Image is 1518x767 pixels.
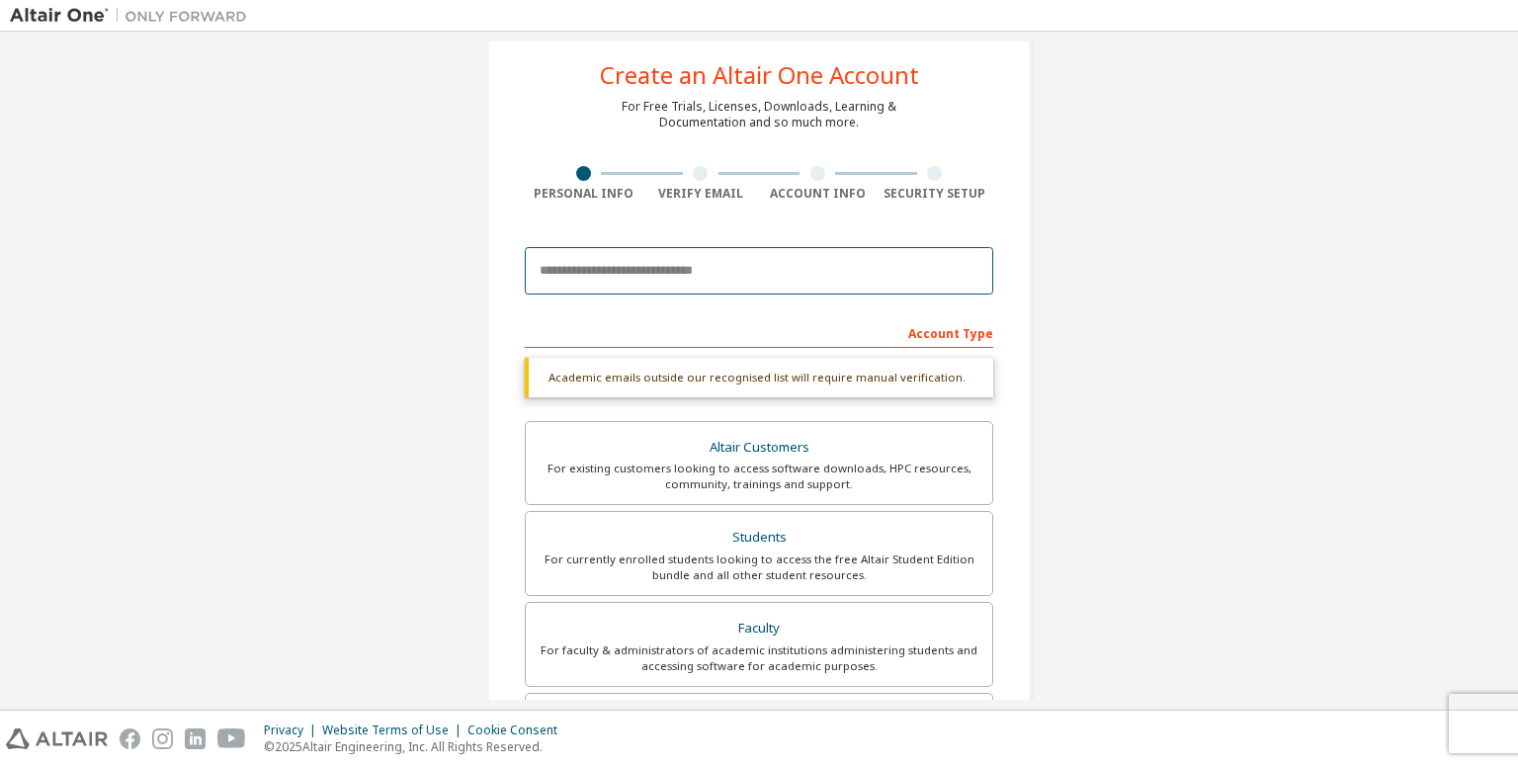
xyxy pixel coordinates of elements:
[538,461,980,492] div: For existing customers looking to access software downloads, HPC resources, community, trainings ...
[759,186,877,202] div: Account Info
[622,99,896,130] div: For Free Trials, Licenses, Downloads, Learning & Documentation and so much more.
[10,6,257,26] img: Altair One
[525,316,993,348] div: Account Type
[642,186,760,202] div: Verify Email
[525,358,993,397] div: Academic emails outside our recognised list will require manual verification.
[877,186,994,202] div: Security Setup
[264,723,322,738] div: Privacy
[600,63,919,87] div: Create an Altair One Account
[322,723,467,738] div: Website Terms of Use
[538,524,980,552] div: Students
[538,434,980,462] div: Altair Customers
[120,728,140,749] img: facebook.svg
[538,642,980,674] div: For faculty & administrators of academic institutions administering students and accessing softwa...
[538,552,980,583] div: For currently enrolled students looking to access the free Altair Student Edition bundle and all ...
[467,723,569,738] div: Cookie Consent
[525,186,642,202] div: Personal Info
[264,738,569,755] p: © 2025 Altair Engineering, Inc. All Rights Reserved.
[538,615,980,642] div: Faculty
[6,728,108,749] img: altair_logo.svg
[152,728,173,749] img: instagram.svg
[217,728,246,749] img: youtube.svg
[185,728,206,749] img: linkedin.svg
